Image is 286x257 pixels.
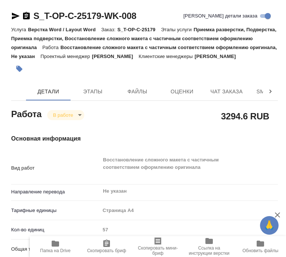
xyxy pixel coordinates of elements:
div: Страница А4 [100,204,278,217]
button: Скопировать бриф [81,236,132,257]
button: В работе [51,112,75,118]
p: Приемка разверстки, Подверстка, Приемка подверстки, Восстановление сложного макета с частичным со... [11,27,276,50]
p: Заказ: [101,27,117,32]
span: Детали [30,87,66,96]
button: Скопировать ссылку для ЯМессенджера [11,12,20,20]
span: Этапы [75,87,111,96]
p: Проектный менеджер [40,54,92,59]
p: S_T-OP-C-25179 [117,27,161,32]
span: Скопировать бриф [87,248,126,253]
p: Восстановление сложного макета с частичным соответствием оформлению оригинала, Не указан [11,45,277,59]
span: [PERSON_NAME] детали заказа [183,12,257,20]
p: Услуга [11,27,28,32]
p: Клиентские менеджеры [139,54,195,59]
p: Тарифные единицы [11,207,100,214]
p: Работа [42,45,61,50]
span: Скопировать мини-бриф [137,245,179,256]
span: Чат заказа [209,87,244,96]
h4: Основная информация [11,134,278,143]
div: В работе [47,110,84,120]
span: Обновить файлы [243,248,279,253]
p: Вид работ [11,164,100,172]
h2: Работа [11,107,42,120]
button: Папка на Drive [30,236,81,257]
input: Пустое поле [100,224,278,235]
button: Скопировать ссылку [22,12,31,20]
p: Направление перевода [11,188,100,196]
p: Общая тематика [11,245,100,253]
p: Верстка Word / Layout Word [28,27,101,32]
h2: 3294.6 RUB [221,110,269,122]
span: 🙏 [263,218,276,233]
a: S_T-OP-C-25179-WK-008 [33,11,136,21]
button: Ссылка на инструкции верстки [183,236,235,257]
p: [PERSON_NAME] [195,54,241,59]
span: Файлы [120,87,155,96]
button: Скопировать мини-бриф [132,236,183,257]
span: Папка на Drive [40,248,71,253]
span: Ссылка на инструкции верстки [188,245,230,256]
button: 🙏 [260,216,279,235]
p: Этапы услуги [161,27,194,32]
button: Обновить файлы [235,236,286,257]
p: Кол-во единиц [11,226,100,234]
button: Добавить тэг [11,61,27,77]
p: [PERSON_NAME] [92,54,139,59]
span: Оценки [164,87,200,96]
